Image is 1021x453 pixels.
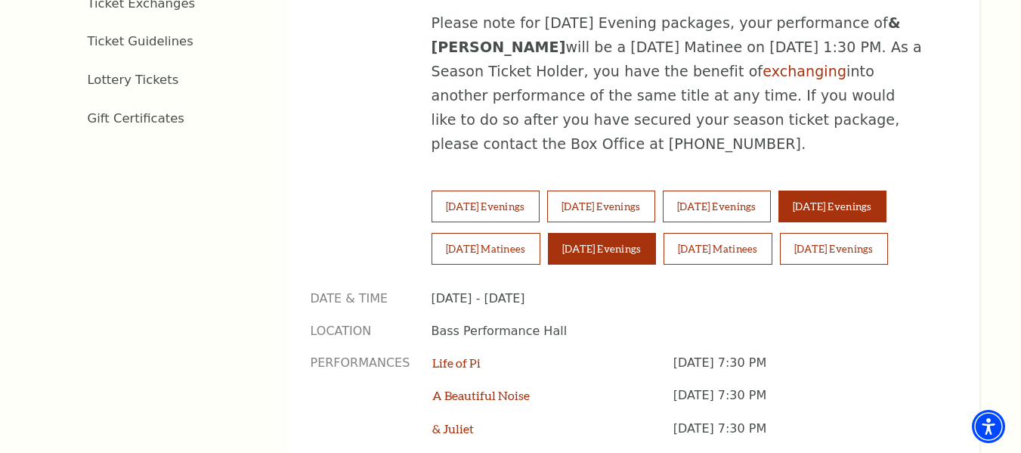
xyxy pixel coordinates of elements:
[432,388,530,402] a: A Beautiful Noise
[432,421,474,436] a: & Juliet
[663,191,771,222] button: [DATE] Evenings
[432,233,540,265] button: [DATE] Matinees
[763,63,846,79] a: exchanging
[547,191,655,222] button: [DATE] Evenings
[88,111,184,126] a: Gift Certificates
[432,191,540,222] button: [DATE] Evenings
[88,73,179,87] a: Lottery Tickets
[432,355,481,370] a: Life of Pi
[548,233,656,265] button: [DATE] Evenings
[664,233,772,265] button: [DATE] Matinees
[673,355,934,387] p: [DATE] 7:30 PM
[972,410,1005,443] div: Accessibility Menu
[311,323,409,340] p: Location
[432,323,934,340] p: Bass Performance Hall
[432,11,923,157] p: Please note for [DATE] Evening packages, your performance of will be a [DATE] Matinee on [DATE] 1...
[780,233,888,265] button: [DATE] Evenings
[432,290,934,307] p: [DATE] - [DATE]
[311,290,409,307] p: Date & Time
[673,420,934,453] p: [DATE] 7:30 PM
[673,387,934,420] p: [DATE] 7:30 PM
[778,191,886,222] button: [DATE] Evenings
[88,34,193,48] a: Ticket Guidelines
